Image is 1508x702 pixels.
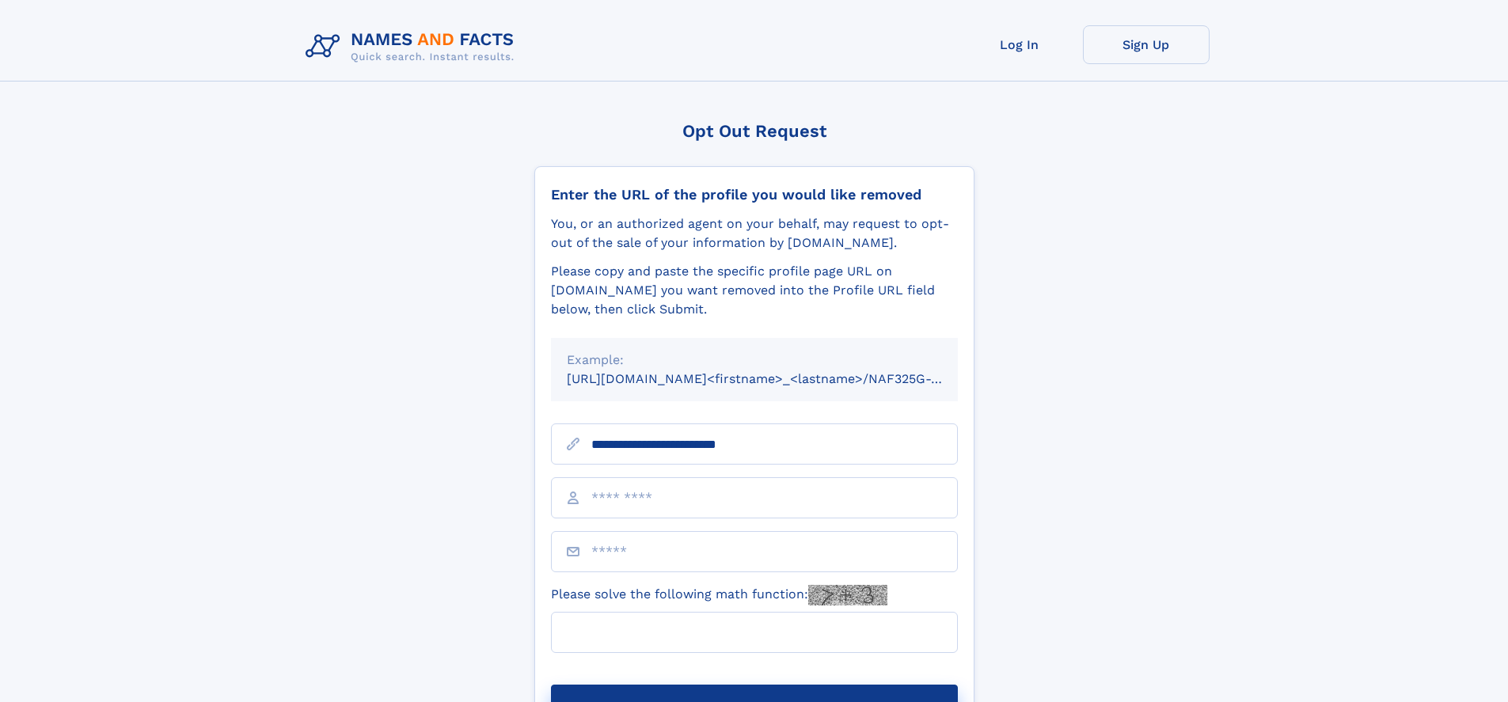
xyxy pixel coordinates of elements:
a: Sign Up [1083,25,1210,64]
label: Please solve the following math function: [551,585,887,605]
div: You, or an authorized agent on your behalf, may request to opt-out of the sale of your informatio... [551,214,958,252]
small: [URL][DOMAIN_NAME]<firstname>_<lastname>/NAF325G-xxxxxxxx [567,371,988,386]
a: Log In [956,25,1083,64]
div: Enter the URL of the profile you would like removed [551,186,958,203]
div: Please copy and paste the specific profile page URL on [DOMAIN_NAME] you want removed into the Pr... [551,262,958,319]
div: Opt Out Request [534,121,974,141]
div: Example: [567,351,942,370]
img: Logo Names and Facts [299,25,527,68]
